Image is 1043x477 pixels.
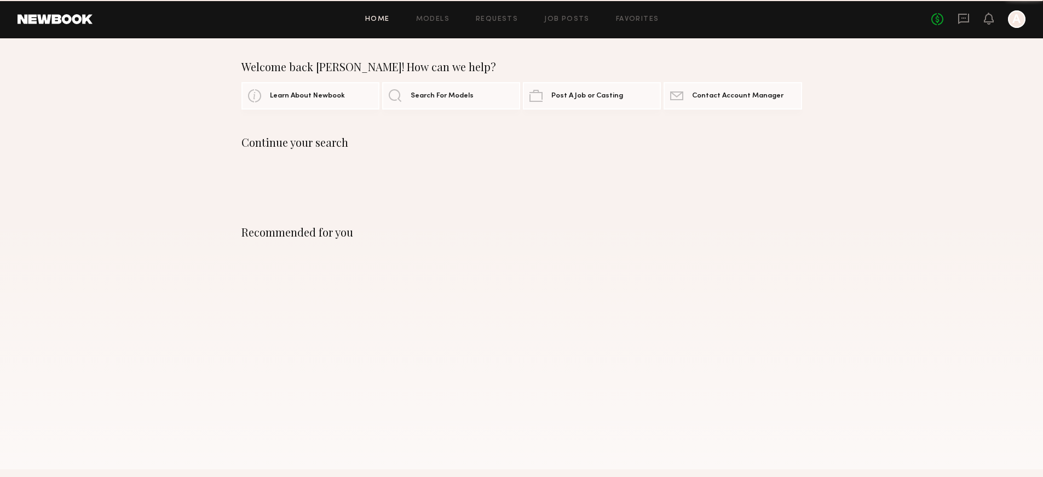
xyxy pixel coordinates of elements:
a: Job Posts [544,16,590,23]
a: Favorites [616,16,659,23]
a: Learn About Newbook [241,82,379,110]
a: Home [365,16,390,23]
span: Contact Account Manager [692,93,783,100]
a: Post A Job or Casting [523,82,661,110]
span: Learn About Newbook [270,93,345,100]
div: Recommended for you [241,226,802,239]
span: Post A Job or Casting [551,93,623,100]
a: A [1008,10,1025,28]
span: Search For Models [411,93,474,100]
a: Search For Models [382,82,520,110]
a: Contact Account Manager [664,82,802,110]
a: Models [416,16,450,23]
div: Welcome back [PERSON_NAME]! How can we help? [241,60,802,73]
a: Requests [476,16,518,23]
div: Continue your search [241,136,802,149]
